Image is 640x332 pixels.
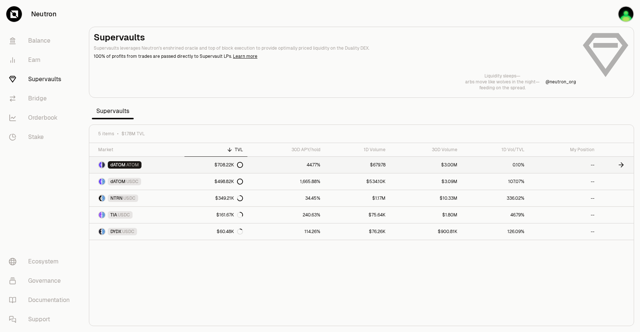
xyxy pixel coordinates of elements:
span: dATOM [110,179,126,185]
span: USDC [123,195,136,201]
a: $161.67K [184,207,247,223]
div: My Position [533,147,594,153]
a: Supervaults [3,70,80,89]
a: dATOM LogoATOM LogodATOMATOM [89,157,184,173]
div: 30D APY/hold [252,147,320,153]
span: $1.78M TVL [121,131,145,137]
span: DYDX [110,229,121,235]
a: @neutron_org [546,79,576,85]
span: dATOM [110,162,126,168]
div: 30D Volume [394,147,457,153]
a: 107.07% [462,173,529,190]
a: 240.63% [247,207,325,223]
a: $76.26K [325,223,390,240]
a: Support [3,310,80,329]
img: dATOM Logo [99,162,101,168]
a: 44.77% [247,157,325,173]
div: $708.22K [214,162,243,168]
a: Learn more [233,53,257,59]
a: Bridge [3,89,80,108]
span: USDC [122,229,134,235]
p: 100% of profits from trades are passed directly to Supervault LPs. [94,53,576,60]
div: $161.67K [216,212,243,218]
a: $75.64K [325,207,390,223]
p: Supervaults leverages Neutron's enshrined oracle and top of block execution to provide optimally ... [94,45,576,52]
a: 1,665.88% [247,173,325,190]
p: Liquidity sleeps— [465,73,540,79]
img: USDC Logo [102,179,105,185]
a: Earn [3,50,80,70]
a: 126.09% [462,223,529,240]
img: TIA Logo [99,212,101,218]
p: feeding on the spread. [465,85,540,91]
img: NTRN Logo [99,195,101,201]
p: arbs move like wolves in the night— [465,79,540,85]
a: dATOM LogoUSDC LogodATOMUSDC [89,173,184,190]
a: $679.78 [325,157,390,173]
a: Governance [3,271,80,290]
a: -- [529,157,599,173]
a: $498.82K [184,173,247,190]
div: Market [98,147,180,153]
a: Liquidity sleeps—arbs move like wolves in the night—feeding on the spread. [465,73,540,91]
img: USDC Logo [102,229,105,235]
a: DYDX LogoUSDC LogoDYDXUSDC [89,223,184,240]
a: $60.48K [184,223,247,240]
span: USDC [126,179,139,185]
a: 34.45% [247,190,325,206]
span: ATOM [126,162,139,168]
span: NTRN [110,195,123,201]
a: NTRN LogoUSDC LogoNTRNUSDC [89,190,184,206]
div: 1D Volume [329,147,386,153]
a: $3.00M [390,157,461,173]
div: 1D Vol/TVL [466,147,525,153]
a: Orderbook [3,108,80,127]
a: $1.17M [325,190,390,206]
p: @ neutron_org [546,79,576,85]
a: $708.22K [184,157,247,173]
img: DYDX Logo [99,229,101,235]
a: $1.80M [390,207,461,223]
a: 0.10% [462,157,529,173]
a: $10.33M [390,190,461,206]
a: TIA LogoUSDC LogoTIAUSDC [89,207,184,223]
a: $900.81K [390,223,461,240]
a: -- [529,207,599,223]
a: -- [529,190,599,206]
div: TVL [189,147,243,153]
img: dATOM Logo [99,179,101,185]
a: $349.21K [184,190,247,206]
span: USDC [118,212,130,218]
img: USDC Logo [102,195,105,201]
a: Stake [3,127,80,147]
a: $3.09M [390,173,461,190]
div: $349.21K [215,195,243,201]
h2: Supervaults [94,31,576,43]
img: ATOM Logo [102,162,105,168]
a: -- [529,223,599,240]
a: Documentation [3,290,80,310]
img: Ledger 1 Pass phrase [619,7,633,21]
span: 5 items [98,131,114,137]
a: $534.10K [325,173,390,190]
a: 46.79% [462,207,529,223]
a: 114.26% [247,223,325,240]
div: $498.82K [214,179,243,185]
a: -- [529,173,599,190]
span: Supervaults [92,104,134,119]
div: $60.48K [217,229,243,235]
a: 336.02% [462,190,529,206]
span: TIA [110,212,117,218]
a: Balance [3,31,80,50]
a: Ecosystem [3,252,80,271]
img: USDC Logo [102,212,105,218]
